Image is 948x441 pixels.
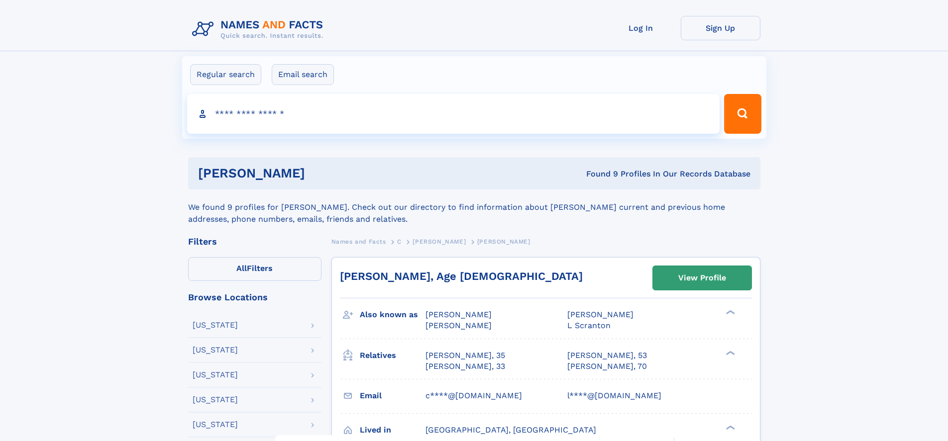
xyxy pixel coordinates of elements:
[653,266,751,290] a: View Profile
[397,235,402,248] a: C
[425,310,492,319] span: [PERSON_NAME]
[198,167,446,179] h1: [PERSON_NAME]
[567,361,647,372] a: [PERSON_NAME], 70
[567,310,633,319] span: [PERSON_NAME]
[425,425,596,435] span: [GEOGRAPHIC_DATA], [GEOGRAPHIC_DATA]
[193,346,238,354] div: [US_STATE]
[425,350,505,361] a: [PERSON_NAME], 35
[331,235,386,248] a: Names and Facts
[360,422,425,439] h3: Lived in
[477,238,530,245] span: [PERSON_NAME]
[360,347,425,364] h3: Relatives
[445,169,750,179] div: Found 9 Profiles In Our Records Database
[272,64,334,85] label: Email search
[425,361,505,372] a: [PERSON_NAME], 33
[397,238,402,245] span: C
[187,94,720,134] input: search input
[724,424,736,431] div: ❯
[413,238,466,245] span: [PERSON_NAME]
[188,257,321,281] label: Filters
[188,189,760,225] div: We found 9 profiles for [PERSON_NAME]. Check out our directory to find information about [PERSON_...
[190,64,261,85] label: Regular search
[193,321,238,329] div: [US_STATE]
[601,16,681,40] a: Log In
[567,350,647,361] a: [PERSON_NAME], 53
[724,350,736,356] div: ❯
[360,306,425,323] h3: Also known as
[340,270,583,282] a: [PERSON_NAME], Age [DEMOGRAPHIC_DATA]
[236,264,247,273] span: All
[193,371,238,379] div: [US_STATE]
[188,16,331,43] img: Logo Names and Facts
[193,396,238,404] div: [US_STATE]
[188,237,321,246] div: Filters
[724,309,736,316] div: ❯
[360,387,425,404] h3: Email
[413,235,466,248] a: [PERSON_NAME]
[724,94,761,134] button: Search Button
[425,321,492,330] span: [PERSON_NAME]
[188,293,321,302] div: Browse Locations
[678,266,726,289] div: View Profile
[681,16,760,40] a: Sign Up
[567,321,611,330] span: L Scranton
[193,421,238,429] div: [US_STATE]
